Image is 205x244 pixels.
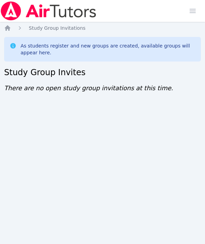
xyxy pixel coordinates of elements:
h2: Study Group Invites [4,67,201,78]
div: As students register and new groups are created, available groups will appear here. [21,42,195,56]
a: Study Group Invitations [29,25,85,31]
span: There are no open study group invitations at this time. [4,84,173,92]
nav: Breadcrumb [4,25,201,31]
